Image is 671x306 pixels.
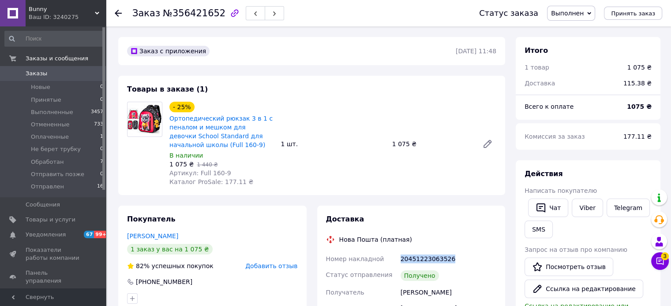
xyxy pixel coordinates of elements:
[26,231,66,239] span: Уведомления
[572,199,603,217] a: Viber
[26,201,60,209] span: Сообщения
[127,262,214,270] div: успешных покупок
[627,63,652,72] div: 1 075 ₴
[525,221,553,238] button: SMS
[623,133,652,140] span: 177.11 ₴
[127,215,175,223] span: Покупатель
[29,13,106,21] div: Ваш ID: 3240275
[326,255,384,262] span: Номер накладной
[31,145,81,153] span: Не берет трубку
[525,133,585,140] span: Комиссия за заказ
[611,10,655,17] span: Принять заказ
[169,161,194,168] span: 1 075 ₴
[26,55,88,63] span: Заказы и сообщения
[29,5,95,13] span: Bunny
[100,83,103,91] span: 0
[337,235,414,244] div: Нова Пошта (платная)
[26,246,82,262] span: Показатели работы компании
[326,271,393,278] span: Статус отправления
[277,138,388,150] div: 1 шт.
[525,80,555,87] span: Доставка
[97,183,103,191] span: 16
[618,74,657,93] div: 115.38 ₴
[91,108,103,116] span: 3457
[525,170,563,178] span: Действия
[401,270,439,281] div: Получено
[31,96,61,104] span: Принятые
[127,85,208,93] span: Товары в заказе (1)
[326,289,364,296] span: Получатель
[169,102,195,112] div: - 25%
[31,83,50,91] span: Новые
[31,183,64,191] span: Отправлен
[169,152,203,159] span: В наличии
[100,145,103,153] span: 0
[551,10,584,17] span: Выполнен
[100,133,103,141] span: 1
[399,251,498,267] div: 20451223063526
[525,246,627,253] span: Запрос на отзыв про компанию
[528,199,568,217] button: Чат
[84,231,94,238] span: 67
[525,187,597,194] span: Написать покупателю
[399,284,498,300] div: [PERSON_NAME]
[132,8,160,18] span: Заказ
[661,252,669,260] span: 3
[245,262,297,269] span: Добавить отзыв
[100,170,103,178] span: 0
[100,158,103,166] span: 7
[94,121,103,129] span: 733
[525,103,574,110] span: Всего к оплате
[31,158,64,166] span: Обработан
[127,46,210,56] div: Заказ с приложения
[479,135,496,153] a: Редактировать
[26,269,82,285] span: Панель управления
[651,252,669,270] button: Чат с покупателем3
[607,199,650,217] a: Telegram
[326,215,364,223] span: Доставка
[479,9,538,18] div: Статус заказа
[94,231,109,238] span: 99+
[4,31,104,47] input: Поиск
[525,64,549,71] span: 1 товар
[127,232,178,240] a: [PERSON_NAME]
[169,170,231,177] span: Артикул: Full 160-9
[127,244,213,254] div: 1 заказ у вас на 1 075 ₴
[627,103,652,110] b: 1075 ₴
[197,162,217,168] span: 1 440 ₴
[456,48,496,55] time: [DATE] 11:48
[169,115,273,148] a: Ортопедический рюкзак 3 в 1 с пеналом и мешком для девочки School Standard для начальной школы (F...
[26,70,47,77] span: Заказы
[604,7,662,20] button: Принять заказ
[525,280,643,298] button: Ссылка на редактирование
[31,108,73,116] span: Выполненные
[115,9,122,18] div: Вернуться назад
[127,103,162,136] img: Ортопедический рюкзак 3 в 1 с пеналом и мешком для девочки School Standard для начальной школы (F...
[136,262,150,269] span: 82%
[26,216,75,224] span: Товары и услуги
[31,170,84,178] span: Отправить позже
[169,178,253,185] span: Каталог ProSale: 177.11 ₴
[100,96,103,104] span: 0
[31,121,69,129] span: Отмененные
[31,133,69,141] span: Оплаченные
[135,277,193,286] div: [PHONE_NUMBER]
[389,138,475,150] div: 1 075 ₴
[163,8,225,18] span: №356421652
[525,46,548,55] span: Итого
[525,258,613,276] a: Посмотреть отзыв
